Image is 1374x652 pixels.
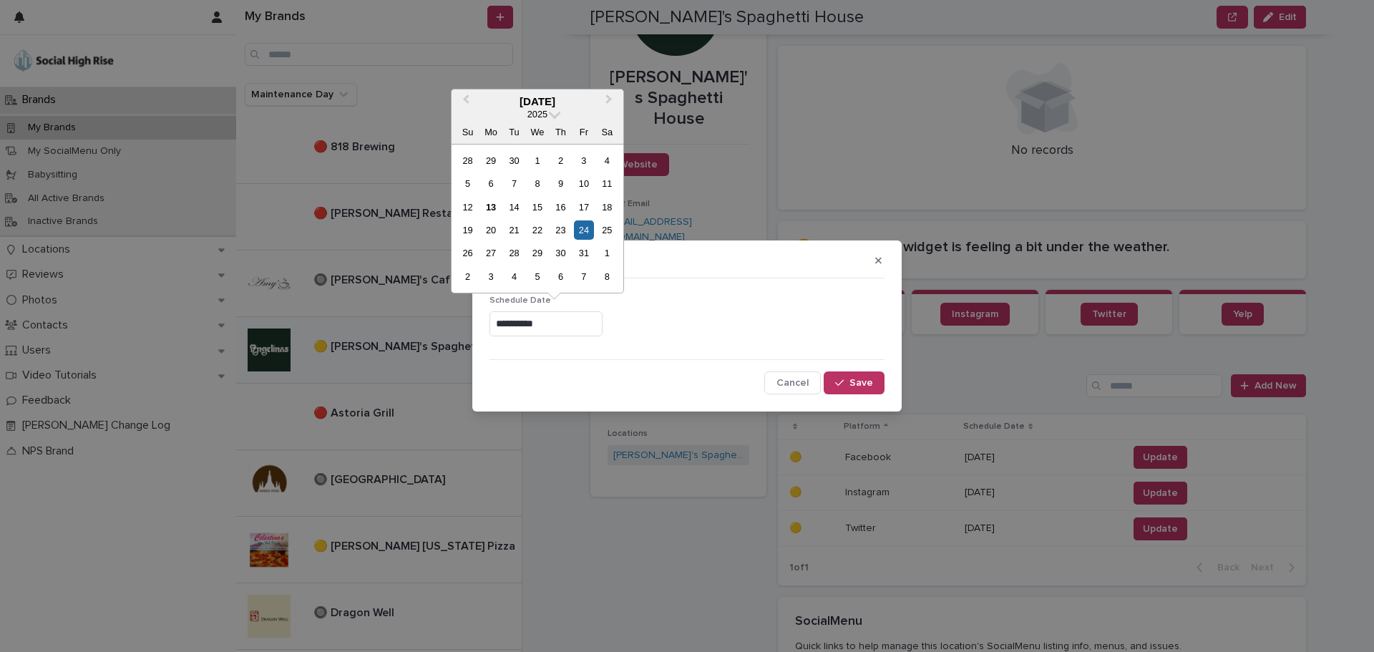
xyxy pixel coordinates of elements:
[764,371,821,394] button: Cancel
[458,267,477,286] div: Choose Sunday, November 2nd, 2025
[527,198,547,217] div: Choose Wednesday, October 15th, 2025
[452,95,623,108] div: [DATE]
[481,122,500,142] div: Mo
[458,174,477,193] div: Choose Sunday, October 5th, 2025
[527,109,547,120] span: 2025
[598,243,617,263] div: Choose Saturday, November 1st, 2025
[458,198,477,217] div: Choose Sunday, October 12th, 2025
[481,198,500,217] div: Choose Monday, October 13th, 2025
[527,151,547,170] div: Choose Wednesday, October 1st, 2025
[481,243,500,263] div: Choose Monday, October 27th, 2025
[574,220,593,240] div: Choose Friday, October 24th, 2025
[489,296,551,305] span: Schedule Date
[458,243,477,263] div: Choose Sunday, October 26th, 2025
[481,174,500,193] div: Choose Monday, October 6th, 2025
[551,243,570,263] div: Choose Thursday, October 30th, 2025
[599,91,622,114] button: Next Month
[574,151,593,170] div: Choose Friday, October 3rd, 2025
[505,198,524,217] div: Choose Tuesday, October 14th, 2025
[824,371,885,394] button: Save
[598,198,617,217] div: Choose Saturday, October 18th, 2025
[551,174,570,193] div: Choose Thursday, October 9th, 2025
[527,267,547,286] div: Choose Wednesday, November 5th, 2025
[574,198,593,217] div: Choose Friday, October 17th, 2025
[453,91,476,114] button: Previous Month
[598,174,617,193] div: Choose Saturday, October 11th, 2025
[505,243,524,263] div: Choose Tuesday, October 28th, 2025
[598,122,617,142] div: Sa
[505,151,524,170] div: Choose Tuesday, September 30th, 2025
[527,122,547,142] div: We
[505,174,524,193] div: Choose Tuesday, October 7th, 2025
[574,267,593,286] div: Choose Friday, November 7th, 2025
[551,220,570,240] div: Choose Thursday, October 23rd, 2025
[456,149,618,288] div: month 2025-10
[458,151,477,170] div: Choose Sunday, September 28th, 2025
[505,267,524,286] div: Choose Tuesday, November 4th, 2025
[574,174,593,193] div: Choose Friday, October 10th, 2025
[551,267,570,286] div: Choose Thursday, November 6th, 2025
[481,220,500,240] div: Choose Monday, October 20th, 2025
[481,151,500,170] div: Choose Monday, September 29th, 2025
[551,122,570,142] div: Th
[598,220,617,240] div: Choose Saturday, October 25th, 2025
[849,378,873,388] span: Save
[527,243,547,263] div: Choose Wednesday, October 29th, 2025
[505,122,524,142] div: Tu
[598,267,617,286] div: Choose Saturday, November 8th, 2025
[776,378,809,388] span: Cancel
[551,198,570,217] div: Choose Thursday, October 16th, 2025
[598,151,617,170] div: Choose Saturday, October 4th, 2025
[481,267,500,286] div: Choose Monday, November 3rd, 2025
[574,122,593,142] div: Fr
[574,243,593,263] div: Choose Friday, October 31st, 2025
[551,151,570,170] div: Choose Thursday, October 2nd, 2025
[458,220,477,240] div: Choose Sunday, October 19th, 2025
[505,220,524,240] div: Choose Tuesday, October 21st, 2025
[458,122,477,142] div: Su
[527,174,547,193] div: Choose Wednesday, October 8th, 2025
[527,220,547,240] div: Choose Wednesday, October 22nd, 2025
